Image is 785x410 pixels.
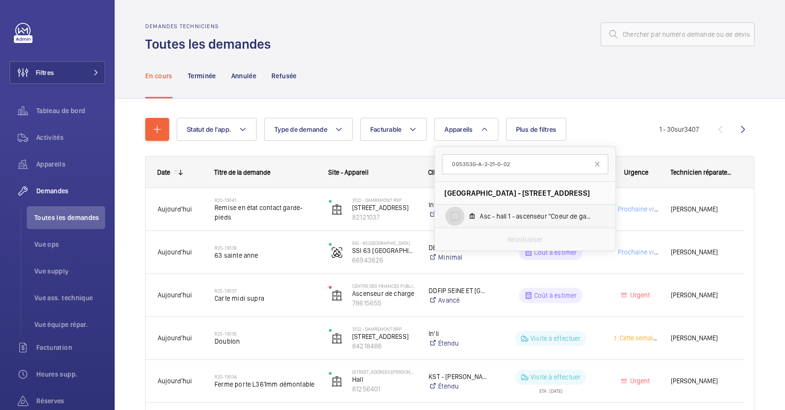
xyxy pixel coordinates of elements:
[158,248,192,256] span: Aujourd'hui
[671,247,732,258] span: [PERSON_NAME]
[444,126,473,133] span: Appareils
[158,377,192,385] span: Aujourd'hui
[659,126,699,133] span: 1 - 30 3407
[480,211,591,221] span: Asc - hall 1 - ascenseur "Coeur de gare" -,
[429,381,487,391] a: Étendu
[145,23,277,30] h2: Demandes techniciens
[360,118,427,141] button: Facturable
[352,255,416,265] p: 66943626
[331,376,343,387] img: elevator.svg
[429,329,487,338] p: In'li
[516,126,557,133] span: Plus de filtres
[215,336,316,346] span: Doublon
[601,22,754,46] input: Chercher par numéro demande ou de devis
[352,289,416,298] p: Ascenseur de charge
[352,197,416,203] p: 3122 - DAMREMONT RRP
[274,126,327,133] span: Type de demande
[36,68,54,77] span: Filtres
[670,168,732,176] span: Technicien réparateur
[215,379,316,389] span: Ferme porte L361mm démontable
[188,71,216,81] p: Terminée
[671,376,732,387] span: [PERSON_NAME]
[429,286,487,295] p: DDFIP SEINE ET [GEOGRAPHIC_DATA]
[145,35,277,53] h1: Toutes les demandes
[628,377,650,385] span: Urgent
[429,210,487,219] a: Étendu
[158,205,192,213] span: Aujourd'hui
[352,240,416,246] p: SSI - 63 [GEOGRAPHIC_DATA]
[624,168,648,176] span: Urgence
[675,126,684,133] span: sur
[616,205,665,213] span: Prochaine visite
[328,168,368,176] span: Site - Appareil
[145,71,172,81] p: En cours
[352,326,416,332] p: 3122 - DAMREMONT RRP
[628,291,650,299] span: Urgent
[370,126,402,133] span: Facturable
[331,333,343,344] img: elevator.svg
[271,71,296,81] p: Refusée
[215,294,316,303] span: Carte midi supra
[36,396,105,406] span: Réserves
[616,248,665,256] span: Prochaine visite
[507,235,543,244] p: Réinitialiser
[539,385,562,393] div: ETA : [DATE]
[530,372,581,382] p: Visite à effectuer
[331,204,343,215] img: elevator.svg
[352,332,416,341] p: [STREET_ADDRESS]
[215,251,316,260] span: 63 sainte anne
[442,154,608,174] input: Trouver un appareil
[10,61,105,84] button: Filtres
[331,290,343,301] img: elevator.svg
[534,291,577,300] p: Coût à estimer
[352,298,416,308] p: 78615655
[34,266,105,276] span: Vue supply
[215,374,316,379] h2: R25-13034
[214,168,270,176] span: Titre de la demande
[177,118,257,141] button: Statut de l'app.
[444,188,590,198] span: [GEOGRAPHIC_DATA] - [STREET_ADDRESS]
[264,118,353,141] button: Type de demande
[352,246,416,255] p: SSI 63 [GEOGRAPHIC_DATA]
[429,372,487,381] p: KST - [PERSON_NAME]
[158,334,192,342] span: Aujourd'hui
[215,203,316,222] span: Remise en état contact garde-pieds
[618,334,660,342] span: Cette semaine
[428,168,444,176] span: Client
[429,252,487,262] a: Minimal
[158,291,192,299] span: Aujourd'hui
[671,290,732,301] span: [PERSON_NAME]
[36,369,105,379] span: Heures supp.
[34,213,105,222] span: Toutes les demandes
[36,106,105,116] span: Tableau de bord
[36,159,105,169] span: Appareils
[36,343,105,352] span: Facturation
[187,126,231,133] span: Statut de l'app.
[352,341,416,351] p: 84218486
[215,245,316,251] h2: R25-13039
[352,384,416,394] p: 81256401
[434,118,498,141] button: Appareils
[36,186,105,196] span: Demandes
[34,320,105,329] span: Vue équipe répar.
[331,247,343,258] img: fire_alarm.svg
[34,293,105,303] span: Vue ass. technique
[352,212,416,222] p: 82121037
[671,333,732,344] span: [PERSON_NAME]
[534,248,577,257] p: Coût à estimer
[215,197,316,203] h2: R25-13041
[530,334,581,343] p: Visite à effectuer
[352,369,416,375] p: [STREET_ADDRESS][PERSON_NAME]
[231,71,256,81] p: Annulée
[215,288,316,294] h2: R25-13037
[429,295,487,305] a: Avancé
[671,204,732,215] span: [PERSON_NAME]
[429,243,487,252] p: DESKEO - SPACE MANAGEMENT
[352,203,416,212] p: [STREET_ADDRESS]
[157,168,170,176] div: Date
[429,200,487,210] p: In'li
[506,118,567,141] button: Plus de filtres
[429,338,487,348] a: Étendu
[36,133,105,142] span: Activités
[34,240,105,249] span: Vue ops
